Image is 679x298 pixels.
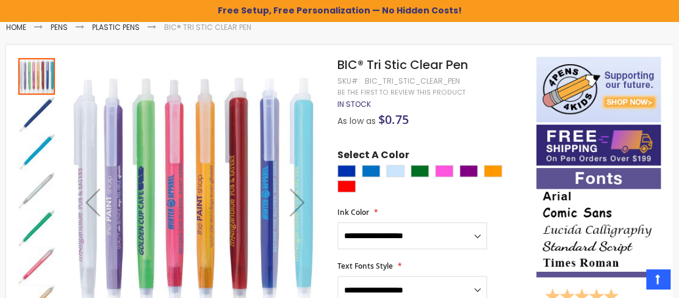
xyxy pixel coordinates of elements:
[362,165,380,177] div: Blue Light
[337,180,356,192] div: Red
[18,170,56,208] div: BIC® Tri Stic Clear Pen
[378,111,409,128] span: $0.75
[6,22,26,32] a: Home
[337,56,468,73] span: BIC® Tri Stic Clear Pen
[18,57,56,95] div: BIC® Tri Stic Clear Pen
[18,246,56,284] div: BIC® Tri Stic Clear Pen
[18,134,55,170] img: BIC® Tri Stic Clear Pen
[18,95,56,133] div: BIC® Tri Stic Clear Pen
[337,88,465,97] a: Be the first to review this product
[435,165,453,177] div: Pink
[18,133,56,170] div: BIC® Tri Stic Clear Pen
[18,96,55,133] img: BIC® Tri Stic Clear Pen
[337,165,356,177] div: Blue
[337,148,409,165] span: Select A Color
[18,247,55,284] img: BIC® Tri Stic Clear Pen
[92,22,140,32] a: Plastic Pens
[337,261,393,271] span: Text Fonts Style
[365,76,460,86] div: bic_tri_stic_clear_pen
[337,207,369,217] span: Ink Color
[337,115,376,127] span: As low as
[386,165,404,177] div: Clear
[459,165,478,177] div: Purple
[337,100,371,109] div: Availability
[411,165,429,177] div: Green
[578,265,679,298] iframe: Google Customer Reviews
[18,208,56,246] div: BIC® Tri Stic Clear Pen
[337,76,360,86] strong: SKU
[536,57,661,122] img: 4pens 4 kids
[536,125,661,165] img: Free shipping on orders over $199
[536,168,661,277] img: font-personalization-examples
[164,23,251,32] li: BIC® Tri Stic Clear Pen
[18,172,55,208] img: BIC® Tri Stic Clear Pen
[51,22,68,32] a: Pens
[18,209,55,246] img: BIC® Tri Stic Clear Pen
[337,99,371,109] span: In stock
[484,165,502,177] div: Orange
